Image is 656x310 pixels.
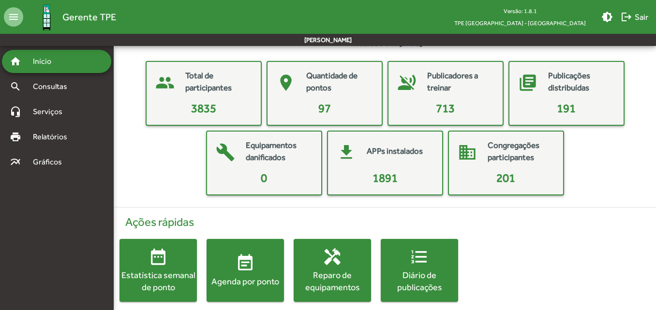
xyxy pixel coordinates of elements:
mat-card-title: Publicações distribuídas [548,70,614,94]
span: Início [27,56,65,67]
mat-icon: format_list_numbered [410,247,429,266]
mat-icon: handyman [323,247,342,266]
div: Diário de publicações [381,269,458,293]
mat-card-title: APPs instalados [367,145,423,158]
mat-icon: build [211,138,240,167]
div: Reparo de equipamentos [294,269,371,293]
span: 0 [261,171,267,184]
span: Serviços [27,106,75,118]
mat-icon: headset_mic [10,106,21,118]
span: 201 [496,171,515,184]
h4: Ações rápidas [119,215,650,229]
span: Gráficos [27,156,75,168]
mat-icon: library_books [513,68,542,97]
span: 1891 [373,171,398,184]
mat-icon: get_app [332,138,361,167]
mat-icon: logout [621,11,632,23]
div: Estatística semanal de ponto [119,269,197,293]
div: Agenda por ponto [207,275,284,287]
mat-icon: voice_over_off [392,68,421,97]
mat-icon: domain [453,138,482,167]
mat-card-title: Total de participantes [185,70,251,94]
mat-icon: search [10,81,21,92]
a: Gerente TPE [23,1,116,33]
button: Reparo de equipamentos [294,239,371,302]
mat-icon: home [10,56,21,67]
span: Sair [621,8,648,26]
mat-icon: place [271,68,300,97]
button: Diário de publicações [381,239,458,302]
span: TPE [GEOGRAPHIC_DATA] - [GEOGRAPHIC_DATA] [447,17,594,29]
mat-icon: date_range [149,247,168,266]
mat-card-title: Quantidade de pontos [306,70,372,94]
mat-card-title: Publicadores a treinar [427,70,493,94]
mat-card-title: Equipamentos danificados [246,139,312,164]
span: 713 [436,102,455,115]
button: Estatística semanal de ponto [119,239,197,302]
mat-icon: event_note [236,253,255,273]
img: Logo [31,1,62,33]
mat-icon: multiline_chart [10,156,21,168]
span: Gerente TPE [62,9,116,25]
mat-icon: print [10,131,21,143]
span: 191 [557,102,576,115]
button: Sair [617,8,652,26]
button: Agenda por ponto [207,239,284,302]
span: 3835 [191,102,216,115]
div: Versão: 1.8.1 [447,5,594,17]
mat-icon: people [150,68,179,97]
span: 97 [318,102,331,115]
mat-icon: menu [4,7,23,27]
span: Consultas [27,81,80,92]
span: Relatórios [27,131,80,143]
mat-card-title: Congregações participantes [488,139,553,164]
mat-icon: brightness_medium [601,11,613,23]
